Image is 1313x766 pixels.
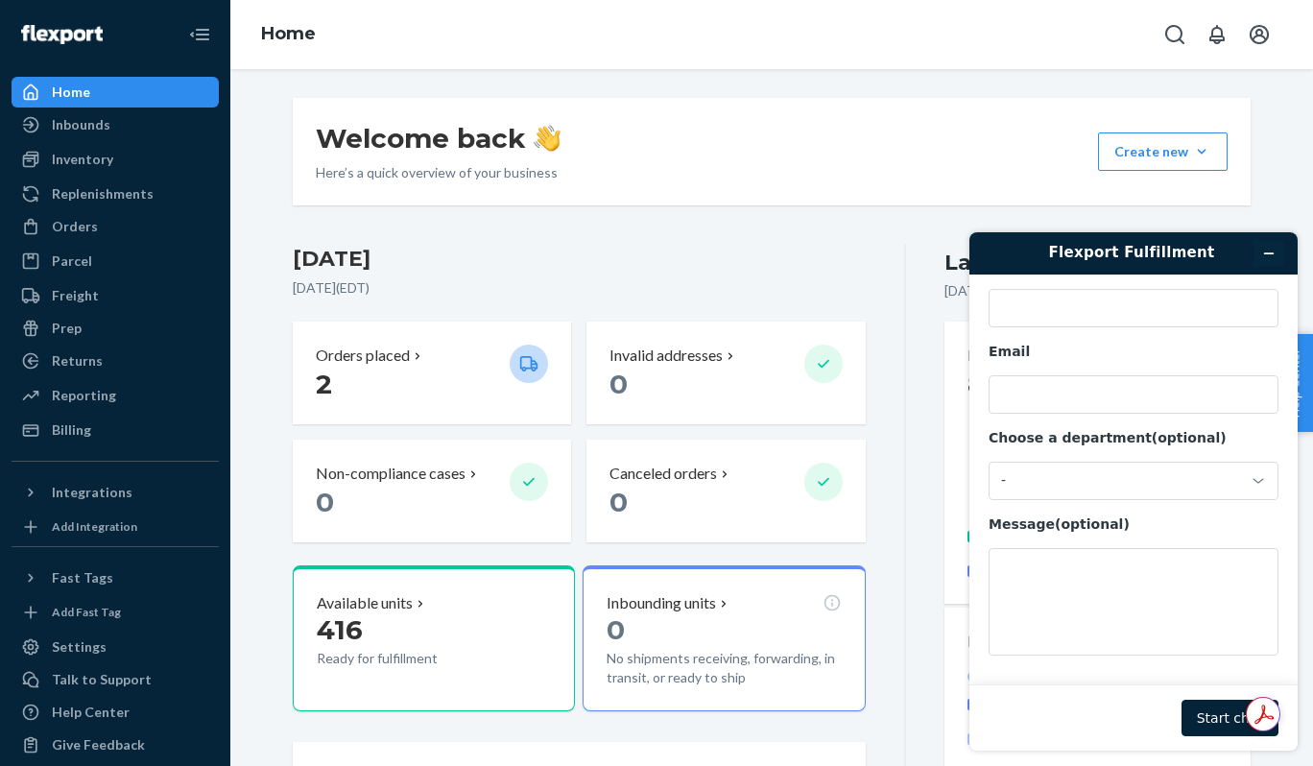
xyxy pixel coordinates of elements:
[316,163,561,182] p: Here’s a quick overview of your business
[293,440,571,542] button: Non-compliance cases 0
[246,7,331,62] ol: breadcrumbs
[607,649,841,687] p: No shipments receiving, forwarding, in transit, or ready to ship
[316,121,561,156] h1: Welcome back
[586,440,865,542] button: Canceled orders 0
[52,735,145,754] div: Give Feedback
[12,313,219,344] a: Prep
[261,23,316,44] a: Home
[607,613,625,646] span: 0
[12,664,219,695] button: Talk to Support
[12,280,219,311] a: Freight
[316,345,410,367] p: Orders placed
[21,25,103,44] img: Flexport logo
[12,144,219,175] a: Inventory
[1156,15,1194,54] button: Open Search Box
[316,486,334,518] span: 0
[316,368,332,400] span: 2
[52,286,99,305] div: Freight
[609,368,628,400] span: 0
[293,278,866,298] p: [DATE] ( EDT )
[12,77,219,108] a: Home
[52,150,113,169] div: Inventory
[944,281,1075,300] p: [DATE] - [DATE] ( EDT )
[1240,15,1278,54] button: Open account menu
[293,322,571,424] button: Orders placed 2
[316,463,466,485] p: Non-compliance cases
[12,730,219,760] button: Give Feedback
[944,248,1085,277] div: Last 30 days
[293,244,866,275] h3: [DATE]
[12,632,219,662] a: Settings
[583,565,865,711] button: Inbounding units0No shipments receiving, forwarding, in transit, or ready to ship
[12,601,219,624] a: Add Fast Tag
[45,13,84,31] span: Chat
[52,604,121,620] div: Add Fast Tag
[52,115,110,134] div: Inbounds
[52,83,90,102] div: Home
[52,670,152,689] div: Talk to Support
[534,125,561,152] img: hand-wave emoji
[317,649,494,668] p: Ready for fulfillment
[52,637,107,657] div: Settings
[12,246,219,276] a: Parcel
[12,211,219,242] a: Orders
[12,697,219,728] a: Help Center
[180,15,219,54] button: Close Navigation
[52,319,82,338] div: Prep
[586,322,865,424] button: Invalid addresses 0
[954,217,1313,766] iframe: To enrich screen reader interactions, please activate Accessibility in Grammarly extension settings
[1098,132,1228,171] button: Create new
[12,477,219,508] button: Integrations
[52,518,137,535] div: Add Integration
[607,592,716,614] p: Inbounding units
[12,515,219,539] a: Add Integration
[1198,15,1236,54] button: Open notifications
[12,563,219,593] button: Fast Tags
[293,565,575,711] button: Available units416Ready for fulfillment
[609,345,723,367] p: Invalid addresses
[52,251,92,271] div: Parcel
[12,179,219,209] a: Replenishments
[52,351,103,371] div: Returns
[52,420,91,440] div: Billing
[12,380,219,411] a: Reporting
[52,386,116,405] div: Reporting
[12,415,219,445] a: Billing
[52,703,130,722] div: Help Center
[609,486,628,518] span: 0
[52,483,132,502] div: Integrations
[52,568,113,587] div: Fast Tags
[317,613,363,646] span: 416
[52,217,98,236] div: Orders
[12,346,219,376] a: Returns
[317,592,413,614] p: Available units
[609,463,717,485] p: Canceled orders
[12,109,219,140] a: Inbounds
[52,184,154,203] div: Replenishments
